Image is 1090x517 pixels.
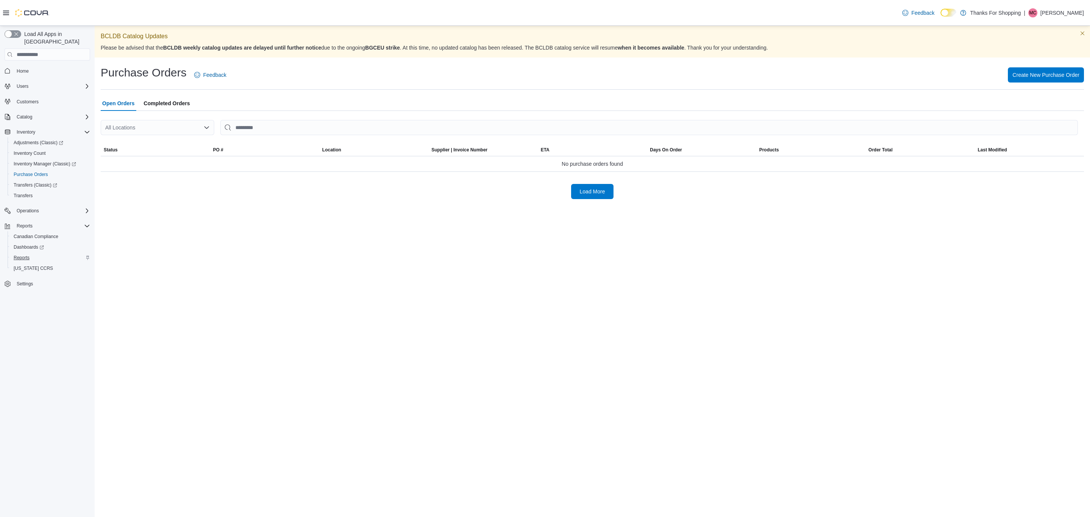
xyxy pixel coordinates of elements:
[11,159,90,168] span: Inventory Manager (Classic)
[14,234,58,240] span: Canadian Compliance
[14,82,90,91] span: Users
[431,147,487,153] span: Supplier | Invoice Number
[650,147,682,153] span: Days On Order
[17,223,33,229] span: Reports
[204,125,210,131] button: Open list of options
[21,30,90,45] span: Load All Apps in [GEOGRAPHIC_DATA]
[866,144,975,156] button: Order Total
[17,129,35,135] span: Inventory
[14,279,36,288] a: Settings
[319,144,428,156] button: Location
[978,147,1007,153] span: Last Modified
[8,169,93,180] button: Purchase Orders
[14,279,90,288] span: Settings
[365,45,400,51] strong: BGCEU strike
[14,97,42,106] a: Customers
[213,147,223,153] span: PO #
[580,188,605,195] span: Load More
[163,45,321,51] strong: BCLDB weekly catalog updates are delayed until further notice
[14,67,32,76] a: Home
[144,96,190,111] span: Completed Orders
[8,148,93,159] button: Inventory Count
[1012,71,1079,79] span: Create New Purchase Order
[14,128,90,137] span: Inventory
[8,231,93,242] button: Canadian Compliance
[911,9,934,17] span: Feedback
[11,149,90,158] span: Inventory Count
[14,182,57,188] span: Transfers (Classic)
[11,243,47,252] a: Dashboards
[8,159,93,169] a: Inventory Manager (Classic)
[191,67,229,83] a: Feedback
[1008,67,1084,83] button: Create New Purchase Order
[11,138,66,147] a: Adjustments (Classic)
[203,71,226,79] span: Feedback
[11,232,61,241] a: Canadian Compliance
[14,112,35,121] button: Catalog
[14,206,42,215] button: Operations
[14,265,53,271] span: [US_STATE] CCRS
[17,208,39,214] span: Operations
[428,144,538,156] button: Supplier | Invoice Number
[11,232,90,241] span: Canadian Compliance
[14,206,90,215] span: Operations
[14,82,31,91] button: Users
[322,147,341,153] div: Location
[8,263,93,274] button: [US_STATE] CCRS
[11,181,60,190] a: Transfers (Classic)
[618,45,684,51] strong: when it becomes available
[101,44,1084,51] p: Please be advised that the due to the ongoing . At this time, no updated catalog has been release...
[14,112,90,121] span: Catalog
[102,96,135,111] span: Open Orders
[11,243,90,252] span: Dashboards
[11,181,90,190] span: Transfers (Classic)
[11,253,33,262] a: Reports
[101,65,187,80] h1: Purchase Orders
[17,281,33,287] span: Settings
[210,144,319,156] button: PO #
[8,252,93,263] button: Reports
[14,161,76,167] span: Inventory Manager (Classic)
[759,147,779,153] span: Products
[2,127,93,137] button: Inventory
[14,66,90,75] span: Home
[11,191,36,200] a: Transfers
[14,150,46,156] span: Inventory Count
[11,253,90,262] span: Reports
[5,62,90,309] nav: Complex example
[1028,8,1037,17] div: Marc Chenier
[14,171,48,178] span: Purchase Orders
[869,147,893,153] span: Order Total
[11,138,90,147] span: Adjustments (Classic)
[8,242,93,252] a: Dashboards
[11,170,90,179] span: Purchase Orders
[14,97,90,106] span: Customers
[1029,8,1037,17] span: MC
[538,144,647,156] button: ETA
[17,99,39,105] span: Customers
[11,191,90,200] span: Transfers
[970,8,1021,17] p: Thanks For Shopping
[220,120,1078,135] input: This is a search bar. After typing your query, hit enter to filter the results lower in the page.
[104,147,118,153] span: Status
[14,255,30,261] span: Reports
[15,9,49,17] img: Cova
[1024,8,1025,17] p: |
[8,180,93,190] a: Transfers (Classic)
[2,65,93,76] button: Home
[14,221,36,230] button: Reports
[14,193,33,199] span: Transfers
[11,149,49,158] a: Inventory Count
[756,144,866,156] button: Products
[975,144,1084,156] button: Last Modified
[101,32,1084,41] p: BCLDB Catalog Updates
[1078,29,1087,38] button: Dismiss this callout
[17,83,28,89] span: Users
[2,206,93,216] button: Operations
[17,68,29,74] span: Home
[541,147,550,153] span: ETA
[14,128,38,137] button: Inventory
[17,114,32,120] span: Catalog
[571,184,614,199] button: Load More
